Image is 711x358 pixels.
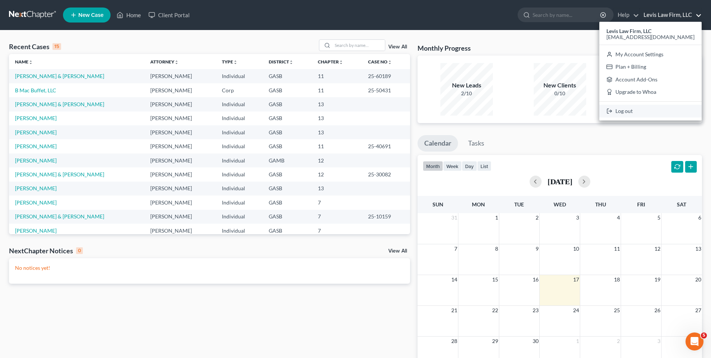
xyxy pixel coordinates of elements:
a: Log out [599,105,702,117]
div: 0/10 [534,90,586,97]
i: unfold_more [174,60,179,65]
td: 25-50431 [362,83,410,97]
span: 1 [575,337,580,346]
a: [PERSON_NAME] & [PERSON_NAME] [15,101,104,107]
a: Client Portal [145,8,193,22]
td: 25-40691 [362,139,410,153]
td: [PERSON_NAME] [144,196,216,209]
a: [PERSON_NAME] [15,115,57,121]
td: Individual [216,196,263,209]
input: Search by name... [533,8,601,22]
td: 12 [312,167,362,181]
span: 28 [451,337,458,346]
a: My Account Settings [599,48,702,61]
td: 25-10159 [362,210,410,224]
h3: Monthly Progress [418,44,471,53]
span: Thu [595,201,606,208]
td: 7 [312,210,362,224]
span: 9 [535,244,539,253]
i: unfold_more [289,60,293,65]
td: Individual [216,69,263,83]
input: Search by name... [332,40,385,51]
a: [PERSON_NAME] [15,199,57,206]
i: unfold_more [339,60,343,65]
td: 12 [312,153,362,167]
span: 5 [701,332,707,338]
button: list [477,161,491,171]
td: 7 [312,196,362,209]
span: 5 [657,213,661,222]
a: [PERSON_NAME] [15,227,57,234]
span: 1 [494,213,499,222]
span: 11 [613,244,621,253]
button: week [443,161,462,171]
a: Districtunfold_more [269,59,293,65]
span: 26 [654,306,661,315]
a: Account Add-Ons [599,73,702,86]
span: 23 [532,306,539,315]
button: month [423,161,443,171]
span: 24 [572,306,580,315]
td: Individual [216,97,263,111]
span: 31 [451,213,458,222]
td: GASB [263,111,312,125]
strong: Levis Law Firm, LLC [606,28,651,34]
a: [PERSON_NAME] [15,129,57,135]
td: [PERSON_NAME] [144,139,216,153]
a: B Mac Buffet, LLC [15,87,56,93]
h2: [DATE] [548,177,572,185]
a: Plan + Billing [599,60,702,73]
td: Individual [216,182,263,196]
td: Individual [216,111,263,125]
td: 11 [312,139,362,153]
td: [PERSON_NAME] [144,167,216,181]
a: View All [388,44,407,50]
i: unfold_more [233,60,238,65]
td: GASB [263,69,312,83]
td: 13 [312,111,362,125]
td: Individual [216,139,263,153]
div: 2/10 [440,90,493,97]
div: New Leads [440,81,493,90]
span: 15 [491,275,499,284]
span: 13 [695,244,702,253]
span: 3 [657,337,661,346]
td: [PERSON_NAME] [144,69,216,83]
div: Levis Law Firm, LLC [599,22,702,120]
button: day [462,161,477,171]
td: 7 [312,224,362,238]
span: [EMAIL_ADDRESS][DOMAIN_NAME] [606,34,695,40]
div: 0 [76,247,83,254]
span: 6 [698,213,702,222]
td: GASB [263,83,312,97]
a: Nameunfold_more [15,59,33,65]
td: 11 [312,83,362,97]
p: No notices yet! [15,264,404,272]
td: 25-60189 [362,69,410,83]
td: GASB [263,97,312,111]
a: Typeunfold_more [222,59,238,65]
span: 10 [572,244,580,253]
a: Case Nounfold_more [368,59,392,65]
td: 13 [312,97,362,111]
td: Individual [216,125,263,139]
div: New Clients [534,81,586,90]
td: GASB [263,125,312,139]
td: Individual [216,210,263,224]
td: [PERSON_NAME] [144,125,216,139]
span: Fri [637,201,645,208]
a: [PERSON_NAME] [15,157,57,164]
a: Calendar [418,135,458,152]
a: [PERSON_NAME] & [PERSON_NAME] [15,213,104,220]
td: GASB [263,210,312,224]
span: Wed [554,201,566,208]
span: New Case [78,12,103,18]
span: 29 [491,337,499,346]
span: 21 [451,306,458,315]
span: Tue [514,201,524,208]
a: Home [113,8,145,22]
a: Help [614,8,639,22]
td: 11 [312,69,362,83]
td: 25-30082 [362,167,410,181]
td: GASB [263,224,312,238]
